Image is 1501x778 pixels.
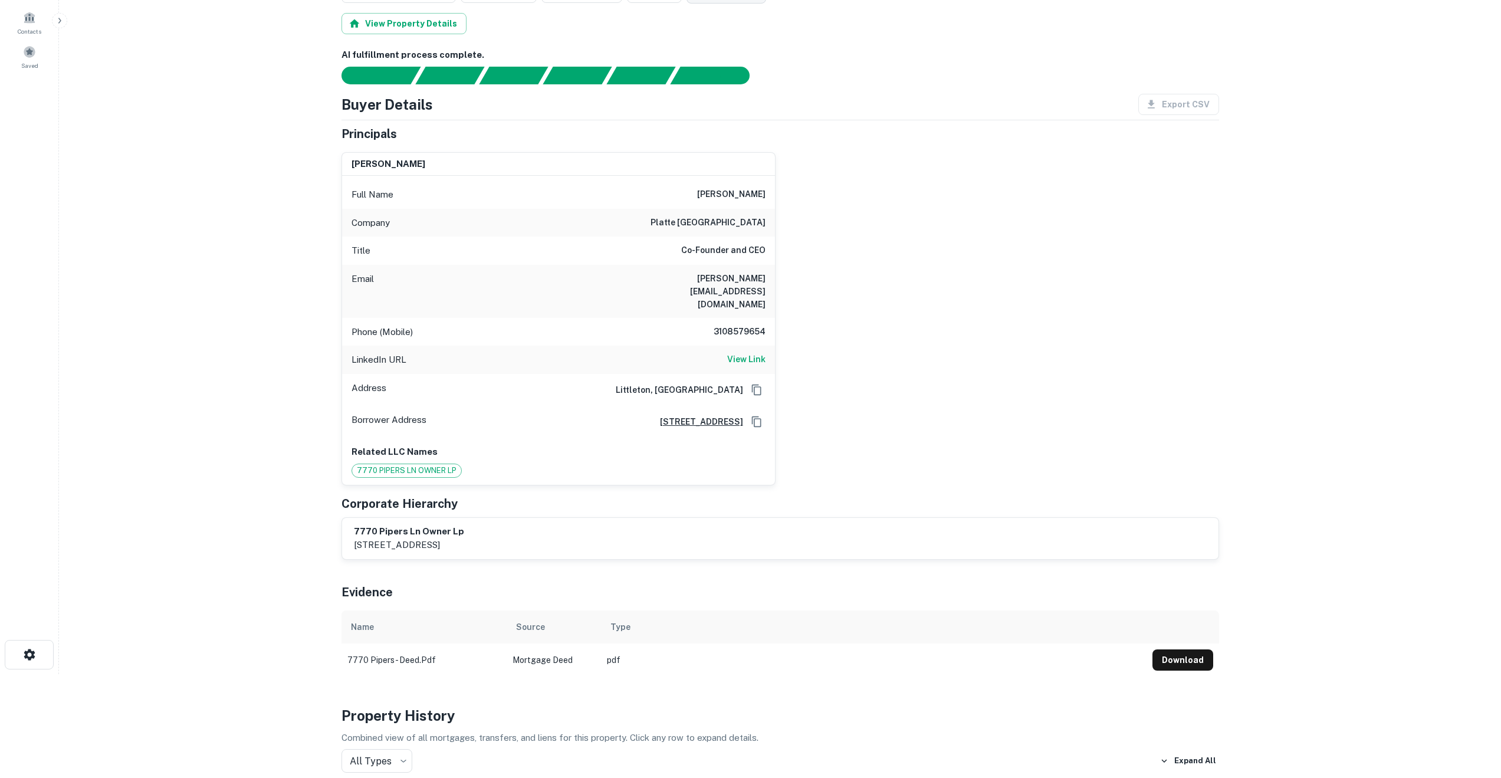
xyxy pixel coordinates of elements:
[341,705,1219,726] h4: Property History
[681,244,766,258] h6: Co-Founder and CEO
[341,749,412,773] div: All Types
[697,188,766,202] h6: [PERSON_NAME]
[695,325,766,339] h6: 3108579654
[1157,752,1219,770] button: Expand All
[610,620,630,634] div: Type
[352,325,413,339] p: Phone (Mobile)
[624,272,766,311] h6: [PERSON_NAME][EMAIL_ADDRESS][DOMAIN_NAME]
[352,216,390,230] p: Company
[4,6,55,38] a: Contacts
[1152,649,1213,671] button: Download
[479,67,548,84] div: Documents found, AI parsing details...
[341,13,467,34] button: View Property Details
[352,272,374,311] p: Email
[341,610,507,644] th: Name
[727,353,766,366] h6: View Link
[4,41,55,73] a: Saved
[352,188,393,202] p: Full Name
[1442,684,1501,740] iframe: Chat Widget
[341,125,397,143] h5: Principals
[415,67,484,84] div: Your request is received and processing...
[543,67,612,84] div: Principals found, AI now looking for contact information...
[601,644,1147,677] td: pdf
[516,620,545,634] div: Source
[352,381,386,399] p: Address
[351,620,374,634] div: Name
[748,413,766,431] button: Copy Address
[18,27,41,36] span: Contacts
[651,415,743,428] a: [STREET_ADDRESS]
[341,94,433,115] h4: Buyer Details
[341,610,1219,677] div: scrollable content
[341,48,1219,62] h6: AI fulfillment process complete.
[352,244,370,258] p: Title
[327,67,416,84] div: Sending borrower request to AI...
[341,731,1219,745] p: Combined view of all mortgages, transfers, and liens for this property. Click any row to expand d...
[354,538,464,552] p: [STREET_ADDRESS]
[748,381,766,399] button: Copy Address
[352,157,425,171] h6: [PERSON_NAME]
[352,353,406,367] p: LinkedIn URL
[507,644,601,677] td: Mortgage Deed
[671,67,764,84] div: AI fulfillment process complete.
[507,610,601,644] th: Source
[341,644,507,677] td: 7770 pipers - deed.pdf
[341,583,393,601] h5: Evidence
[354,525,464,539] h6: 7770 pipers ln owner lp
[341,495,458,513] h5: Corporate Hierarchy
[601,610,1147,644] th: Type
[352,465,461,477] span: 7770 PIPERS LN OWNER LP
[606,383,743,396] h6: Littleton, [GEOGRAPHIC_DATA]
[606,67,675,84] div: Principals found, still searching for contact information. This may take time...
[21,61,38,70] span: Saved
[352,445,766,459] p: Related LLC Names
[352,413,426,431] p: Borrower Address
[651,216,766,230] h6: platte [GEOGRAPHIC_DATA]
[727,353,766,367] a: View Link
